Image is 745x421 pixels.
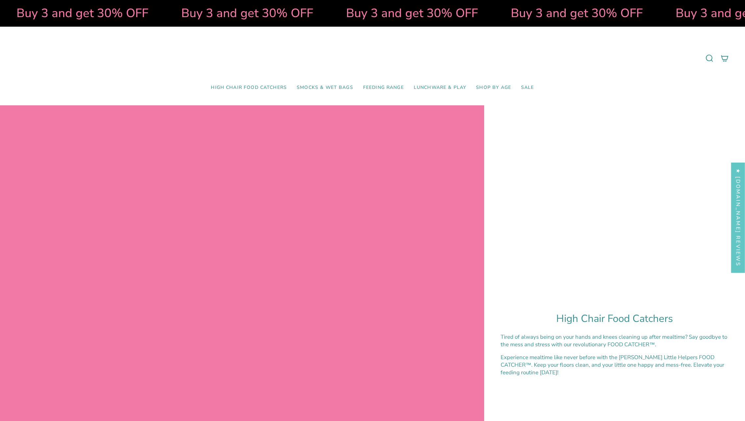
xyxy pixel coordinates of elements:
a: Mumma’s Little Helpers [316,37,429,80]
a: Lunchware & Play [409,80,471,95]
span: High Chair Food Catchers [211,85,287,91]
a: Feeding Range [358,80,409,95]
span: Shop by Age [476,85,511,91]
strong: Buy 3 and get 30% OFF [146,5,278,21]
span: SALE [521,85,534,91]
strong: Buy 3 and get 30% OFF [311,5,443,21]
span: Feeding Range [363,85,404,91]
div: Experience mealtime like never before with the [PERSON_NAME] Little Helpers FOOD CATCHER™. Keep y... [501,354,729,376]
span: Lunchware & Play [414,85,466,91]
span: Smocks & Wet Bags [297,85,353,91]
strong: Buy 3 and get 30% OFF [476,5,608,21]
a: High Chair Food Catchers [206,80,292,95]
a: Smocks & Wet Bags [292,80,358,95]
a: SALE [516,80,539,95]
h1: High Chair Food Catchers [501,313,729,325]
a: Shop by Age [471,80,516,95]
div: Click to open Judge.me floating reviews tab [731,162,745,273]
p: Tired of always being on your hands and knees cleaning up after mealtime? Say goodbye to the mess... [501,333,729,348]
